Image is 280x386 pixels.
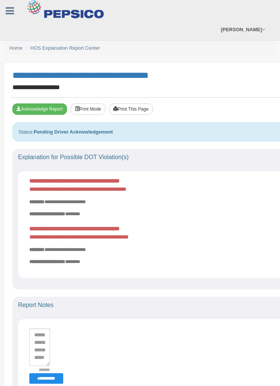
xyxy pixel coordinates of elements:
[29,373,63,384] button: Change Filter Options
[33,129,113,135] strong: Pending Driver Acknowledgement
[109,103,153,115] button: Print This Page
[9,45,23,51] a: Home
[12,103,67,115] button: Acknowledge Receipt
[71,103,105,115] button: Print Mode
[217,19,269,40] a: [PERSON_NAME]
[30,45,100,51] a: HOS Explanation Report Center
